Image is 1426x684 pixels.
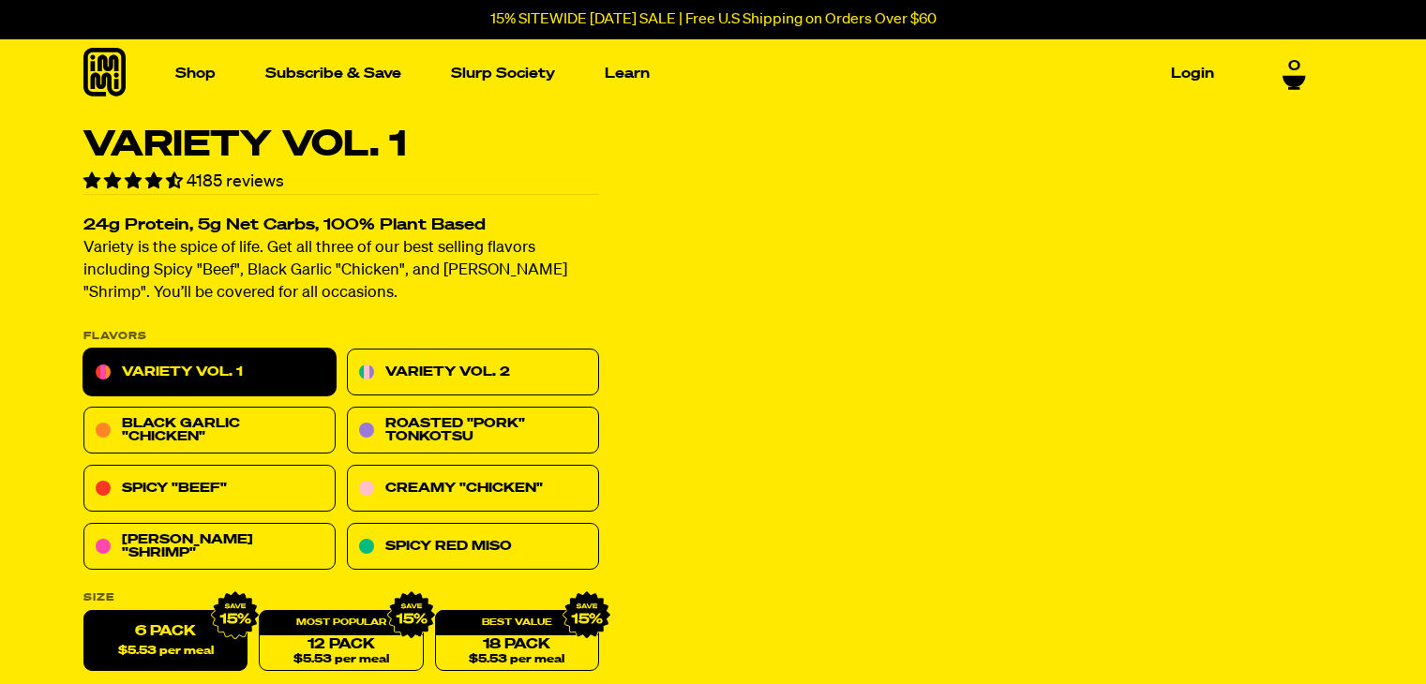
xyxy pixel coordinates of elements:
a: 0 [1283,58,1306,90]
a: Variety Vol. 2 [347,349,599,396]
img: IMG_9632.png [211,591,260,640]
nav: Main navigation [168,39,1222,108]
a: Login [1163,59,1222,88]
p: Variety is the spice of life. Get all three of our best selling flavors including Spicy "Beef", B... [83,238,599,305]
p: Flavors [83,332,599,342]
h1: Variety Vol. 1 [83,127,599,163]
span: $5.53 per meal [117,646,213,658]
a: Shop [168,59,223,88]
a: [PERSON_NAME] "Shrimp" [83,524,336,571]
span: 4185 reviews [187,173,284,190]
img: IMG_9632.png [386,591,435,640]
a: Subscribe & Save [258,59,409,88]
span: $5.53 per meal [469,654,564,666]
a: Roasted "Pork" Tonkotsu [347,408,599,454]
a: 12 Pack$5.53 per meal [259,611,423,672]
a: Spicy "Beef" [83,466,336,513]
a: Creamy "Chicken" [347,466,599,513]
a: Spicy Red Miso [347,524,599,571]
label: 6 Pack [83,611,248,672]
span: $5.53 per meal [293,654,388,666]
p: 15% SITEWIDE [DATE] SALE | Free U.S Shipping on Orders Over $60 [490,11,937,28]
img: IMG_9632.png [562,591,610,640]
a: Black Garlic "Chicken" [83,408,336,454]
span: 0 [1288,58,1300,75]
h2: 24g Protein, 5g Net Carbs, 100% Plant Based [83,218,599,234]
a: Variety Vol. 1 [83,349,336,396]
span: 4.55 stars [83,173,187,190]
a: Learn [597,59,657,88]
label: Size [83,593,599,603]
a: 18 Pack$5.53 per meal [434,611,598,672]
a: Slurp Society [443,59,563,88]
